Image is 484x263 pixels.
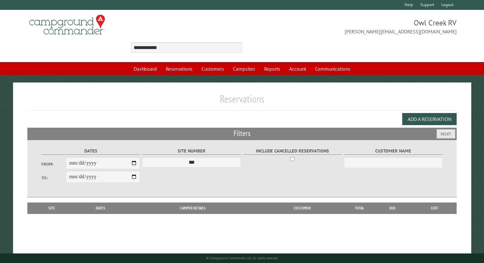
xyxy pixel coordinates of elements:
[437,129,455,139] button: Reset
[372,203,413,214] th: Due
[206,256,278,260] small: © Campground Commander LLC. All rights reserved.
[41,161,66,167] label: From:
[347,203,372,214] th: Total
[229,63,259,75] a: Campsites
[413,203,457,214] th: Edit
[311,63,354,75] a: Communications
[41,147,140,155] label: Dates
[243,147,342,155] label: Include Cancelled Reservations
[142,147,241,155] label: Site Number
[130,63,161,75] a: Dashboard
[31,203,73,214] th: Site
[162,63,196,75] a: Reservations
[402,113,457,125] button: Add a Reservation
[344,147,443,155] label: Customer Name
[257,203,347,214] th: Customer
[41,175,66,181] label: To:
[73,203,128,214] th: Dates
[198,63,228,75] a: Customers
[128,203,257,214] th: Camper Details
[27,12,107,37] img: Campground Commander
[260,63,284,75] a: Reports
[242,18,457,35] span: Owl Creek RV [PERSON_NAME][EMAIL_ADDRESS][DOMAIN_NAME]
[285,63,310,75] a: Account
[27,128,457,140] h2: Filters
[27,93,457,110] h1: Reservations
